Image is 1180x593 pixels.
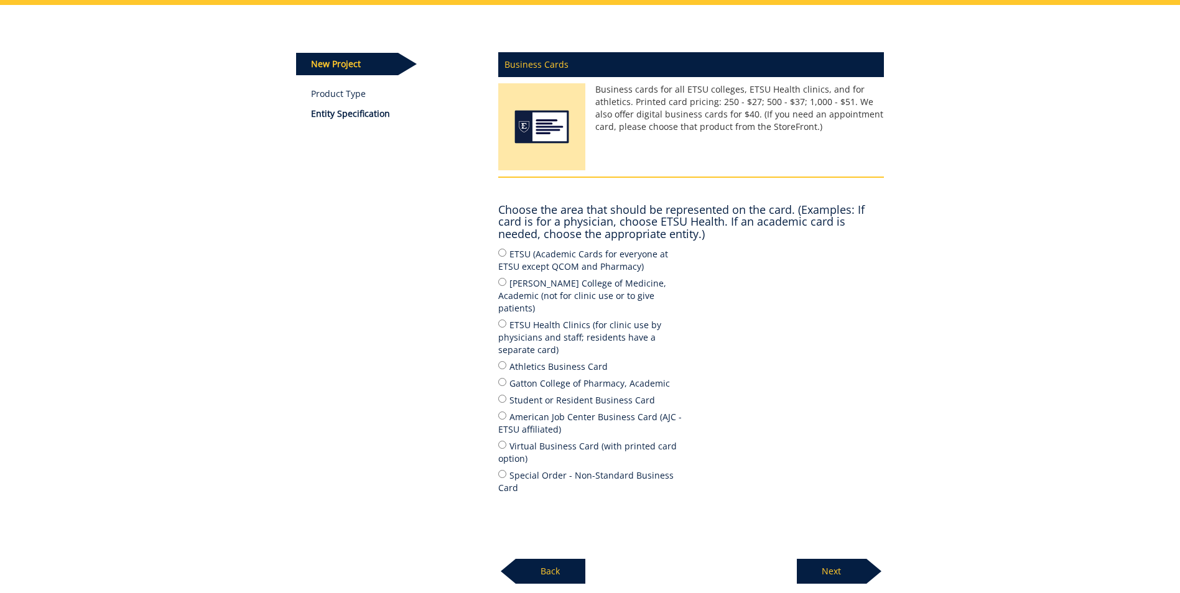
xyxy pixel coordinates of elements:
input: Athletics Business Card [498,361,506,369]
label: Athletics Business Card [498,359,691,373]
input: Gatton College of Pharmacy, Academic [498,378,506,386]
input: ETSU (Academic Cards for everyone at ETSU except QCOM and Pharmacy) [498,249,506,257]
label: ETSU (Academic Cards for everyone at ETSU except QCOM and Pharmacy) [498,247,691,273]
p: Business cards for all ETSU colleges, ETSU Health clinics, and for athletics. Printed card pricin... [498,83,884,133]
input: Student or Resident Business Card [498,395,506,403]
p: Business Cards [498,52,884,77]
p: Back [516,559,585,584]
label: Virtual Business Card (with printed card option) [498,439,691,465]
input: ETSU Health Clinics (for clinic use by physicians and staff; residents have a separate card) [498,319,506,328]
p: Next [797,559,866,584]
input: Virtual Business Card (with printed card option) [498,441,506,449]
input: Special Order - Non-Standard Business Card [498,470,506,478]
label: Gatton College of Pharmacy, Academic [498,376,691,390]
p: Entity Specification [311,108,480,120]
label: Student or Resident Business Card [498,393,691,407]
a: Product Type [311,88,480,100]
h4: Choose the area that should be represented on the card. (Examples: If card is for a physician, ch... [498,204,884,241]
label: American Job Center Business Card (AJC - ETSU affiliated) [498,410,691,436]
img: Business Cards [498,83,585,177]
label: ETSU Health Clinics (for clinic use by physicians and staff; residents have a separate card) [498,318,691,356]
input: American Job Center Business Card (AJC - ETSU affiliated) [498,411,506,420]
input: [PERSON_NAME] College of Medicine, Academic (not for clinic use or to give patients) [498,278,506,286]
label: [PERSON_NAME] College of Medicine, Academic (not for clinic use or to give patients) [498,276,691,315]
p: New Project [296,53,398,75]
label: Special Order - Non-Standard Business Card [498,468,691,494]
